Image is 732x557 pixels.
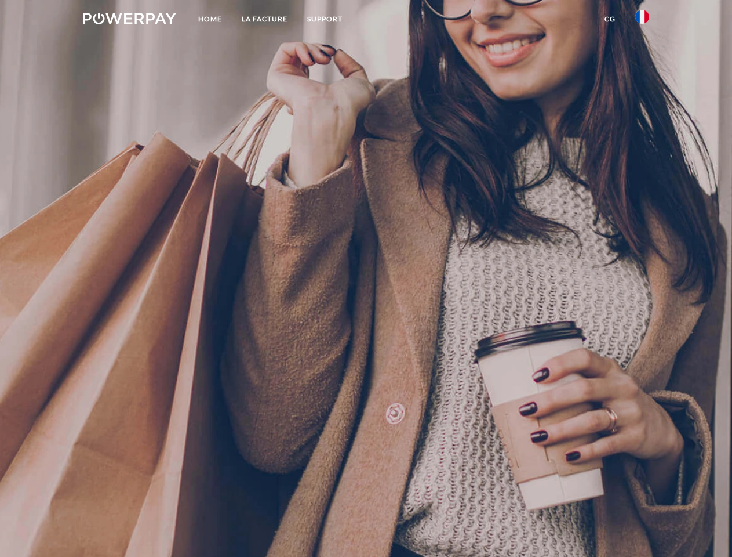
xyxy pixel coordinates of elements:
[595,9,625,30] a: CG
[635,10,649,24] img: fr
[297,9,352,30] a: Support
[83,13,176,24] img: logo-powerpay-white.svg
[188,9,232,30] a: Home
[232,9,297,30] a: LA FACTURE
